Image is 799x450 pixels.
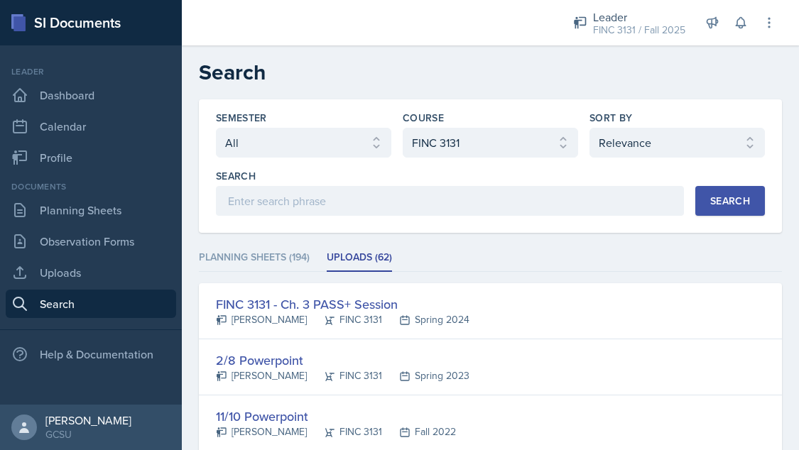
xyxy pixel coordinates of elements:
[6,227,176,256] a: Observation Forms
[6,143,176,172] a: Profile
[403,111,444,125] label: Course
[45,427,131,441] div: GCSU
[593,9,685,26] div: Leader
[216,169,256,183] label: Search
[199,244,310,272] li: Planning Sheets (194)
[6,180,176,193] div: Documents
[45,413,131,427] div: [PERSON_NAME]
[216,295,469,314] div: FINC 3131 - Ch. 3 PASS+ Session
[593,23,685,38] div: FINC 3131 / Fall 2025
[382,312,469,327] div: Spring 2024
[6,196,176,224] a: Planning Sheets
[199,60,782,85] h2: Search
[216,186,684,216] input: Enter search phrase
[589,111,632,125] label: Sort By
[6,112,176,141] a: Calendar
[216,111,267,125] label: Semester
[710,195,750,207] div: Search
[216,407,456,426] div: 11/10 Powerpoint
[216,312,307,327] div: [PERSON_NAME]
[216,424,307,439] div: [PERSON_NAME]
[382,368,469,383] div: Spring 2023
[6,290,176,318] a: Search
[327,244,392,272] li: Uploads (62)
[695,186,765,216] button: Search
[216,351,469,370] div: 2/8 Powerpoint
[6,340,176,368] div: Help & Documentation
[307,424,382,439] div: FINC 3131
[6,81,176,109] a: Dashboard
[307,312,382,327] div: FINC 3131
[382,424,456,439] div: Fall 2022
[6,65,176,78] div: Leader
[216,368,307,383] div: [PERSON_NAME]
[307,368,382,383] div: FINC 3131
[6,258,176,287] a: Uploads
